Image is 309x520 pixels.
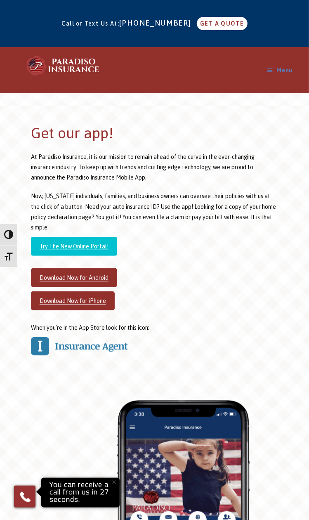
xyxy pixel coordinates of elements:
[61,20,119,27] span: Call or Text Us At:
[43,480,118,506] p: You can receive a call from us in 27 seconds.
[31,337,128,356] img: IA Logo
[25,55,102,77] img: Paradiso Insurance
[31,191,278,233] p: Now, [US_STATE] individuals, families, and business owners can oversee their policies with us at ...
[31,123,278,143] h2: Get our app!
[31,291,115,310] a: Download Now for iPhone
[274,67,292,73] span: Menu
[119,19,195,27] a: [PHONE_NUMBER]
[197,17,247,30] a: GET A QUOTE
[31,268,117,287] a: Download Now for Android
[31,152,278,183] p: At Paradiso Insurance, it is our mission to remain ahead of the curve in the ever-changing insura...
[267,67,292,73] a: Mobile Menu
[31,237,117,256] a: Try The New Online Portal!
[105,473,123,491] button: Close
[19,490,32,503] img: Phone icon
[31,323,278,333] p: When you’re in the App Store look for this icon:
